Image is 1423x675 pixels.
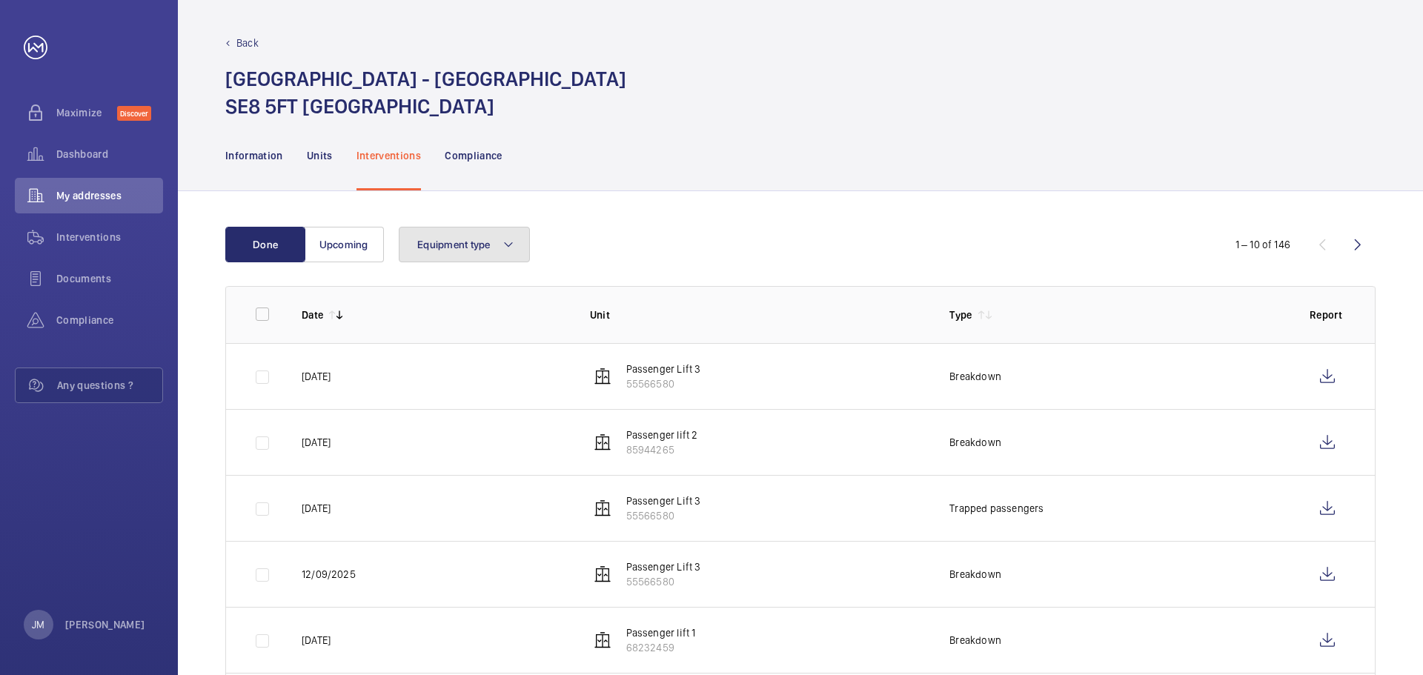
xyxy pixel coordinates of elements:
[590,307,926,322] p: Unit
[626,362,701,376] p: Passenger Lift 3
[417,239,491,250] span: Equipment type
[949,633,1001,648] p: Breakdown
[949,435,1001,450] p: Breakdown
[594,433,611,451] img: elevator.svg
[949,307,972,322] p: Type
[626,559,701,574] p: Passenger Lift 3
[56,271,163,286] span: Documents
[626,442,698,457] p: 85944265
[1310,307,1345,322] p: Report
[302,435,331,450] p: [DATE]
[626,625,696,640] p: Passenger lift 1
[32,617,44,632] p: JM
[302,501,331,516] p: [DATE]
[626,493,701,508] p: Passenger Lift 3
[225,65,626,120] h1: [GEOGRAPHIC_DATA] - [GEOGRAPHIC_DATA] SE8 5FT [GEOGRAPHIC_DATA]
[307,148,333,163] p: Units
[117,106,151,121] span: Discover
[594,368,611,385] img: elevator.svg
[302,307,323,322] p: Date
[302,633,331,648] p: [DATE]
[56,147,163,162] span: Dashboard
[1235,237,1290,252] div: 1 – 10 of 146
[626,376,701,391] p: 55566580
[302,369,331,384] p: [DATE]
[56,230,163,245] span: Interventions
[949,369,1001,384] p: Breakdown
[399,227,530,262] button: Equipment type
[626,508,701,523] p: 55566580
[594,631,611,649] img: elevator.svg
[626,428,698,442] p: Passenger lift 2
[56,188,163,203] span: My addresses
[594,499,611,517] img: elevator.svg
[56,313,163,327] span: Compliance
[302,567,356,582] p: 12/09/2025
[594,565,611,583] img: elevator.svg
[626,574,701,589] p: 55566580
[304,227,384,262] button: Upcoming
[356,148,422,163] p: Interventions
[57,378,162,393] span: Any questions ?
[225,227,305,262] button: Done
[225,148,283,163] p: Information
[949,501,1044,516] p: Trapped passengers
[445,148,502,163] p: Compliance
[236,36,259,50] p: Back
[626,640,696,655] p: 68232459
[56,105,117,120] span: Maximize
[949,567,1001,582] p: Breakdown
[65,617,145,632] p: [PERSON_NAME]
